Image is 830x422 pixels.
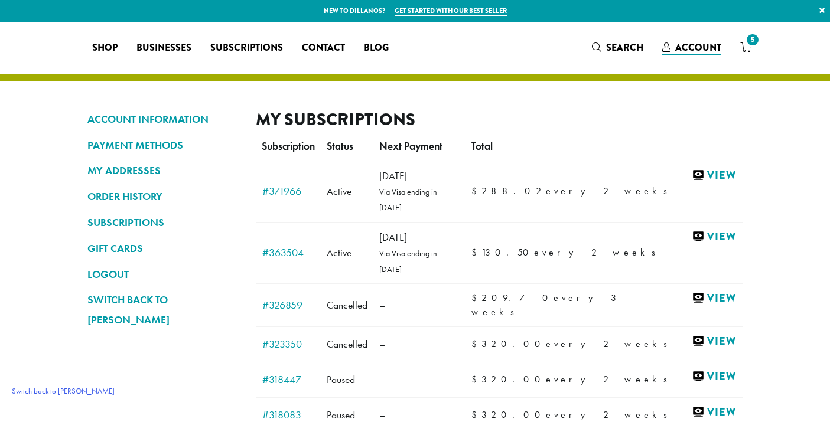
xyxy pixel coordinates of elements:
[379,187,437,212] small: Via Visa ending in [DATE]
[379,248,437,274] small: Via Visa ending in [DATE]
[471,373,546,385] span: 320.00
[87,290,238,330] a: Switch back to [PERSON_NAME]
[471,338,481,350] span: $
[6,381,121,401] a: Switch back to [PERSON_NAME]
[471,292,481,304] span: $
[692,405,736,420] a: View
[262,410,315,420] a: #318083
[136,41,191,55] span: Businesses
[373,283,466,326] td: –
[87,135,238,155] a: PAYMENT METHODS
[302,41,345,55] span: Contact
[262,186,315,197] a: #371966
[373,161,466,222] td: [DATE]
[256,109,743,130] h2: My Subscriptions
[321,222,373,283] td: Active
[92,41,118,55] span: Shop
[471,185,546,197] span: 288.02
[262,339,315,349] a: #323350
[744,32,760,48] span: 5
[692,369,736,384] a: View
[466,362,686,397] td: every 2 weeks
[471,292,554,304] span: 209.70
[379,140,442,153] span: Next Payment
[87,212,238,233] a: SUBSCRIPTIONS
[87,109,238,129] a: ACCOUNT INFORMATION
[675,41,721,54] span: Account
[262,140,315,153] span: Subscription
[582,38,653,57] a: Search
[471,373,481,385] span: $
[83,38,127,57] a: Shop
[471,338,546,350] span: 320.00
[87,264,238,284] a: LOGOUT
[692,334,736,349] a: View
[466,283,686,326] td: every 3 weeks
[692,291,736,306] a: View
[321,326,373,362] td: Cancelled
[262,374,315,385] a: #318447
[262,247,315,258] a: #363504
[466,326,686,362] td: every 2 weeks
[471,408,546,421] span: 320.00
[471,246,534,259] span: 130.50
[692,230,736,244] a: View
[471,140,493,153] span: Total
[471,185,481,197] span: $
[471,246,481,259] span: $
[87,161,238,181] a: MY ADDRESSES
[262,300,315,310] a: #326859
[471,408,481,421] span: $
[327,140,353,153] span: Status
[466,161,686,222] td: every 2 weeks
[692,168,736,183] a: View
[321,283,373,326] td: Cancelled
[373,362,466,397] td: –
[87,238,238,259] a: GIFT CARDS
[606,41,643,54] span: Search
[364,41,389,55] span: Blog
[466,222,686,283] td: every 2 weeks
[321,362,373,397] td: Paused
[87,187,238,207] a: ORDER HISTORY
[373,326,466,362] td: –
[395,6,507,16] a: Get started with our best seller
[321,161,373,222] td: Active
[210,41,283,55] span: Subscriptions
[373,222,466,283] td: [DATE]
